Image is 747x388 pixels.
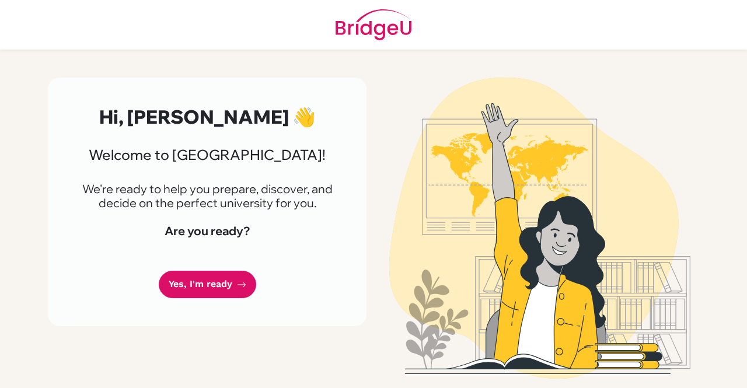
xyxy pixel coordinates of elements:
[76,224,338,238] h4: Are you ready?
[76,106,338,128] h2: Hi, [PERSON_NAME] 👋
[76,182,338,210] p: We're ready to help you prepare, discover, and decide on the perfect university for you.
[76,146,338,163] h3: Welcome to [GEOGRAPHIC_DATA]!
[159,271,256,298] a: Yes, I'm ready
